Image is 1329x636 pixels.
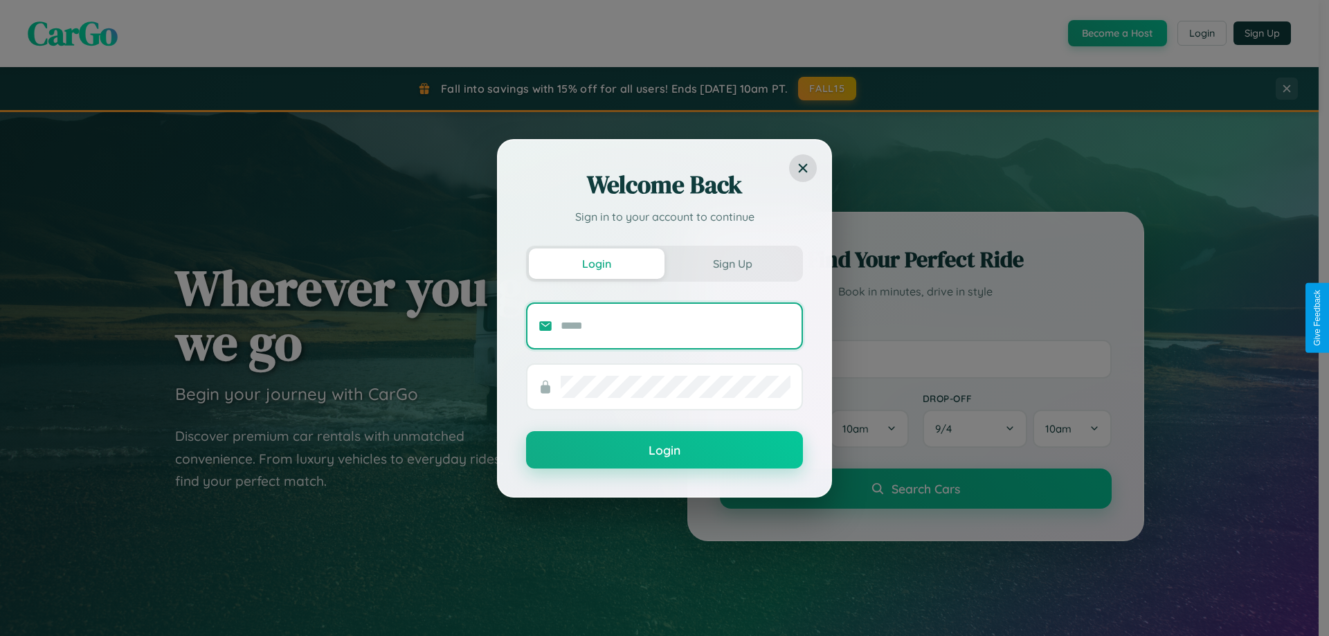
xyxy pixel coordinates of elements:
[526,168,803,201] h2: Welcome Back
[529,248,664,279] button: Login
[526,431,803,469] button: Login
[1312,290,1322,346] div: Give Feedback
[664,248,800,279] button: Sign Up
[526,208,803,225] p: Sign in to your account to continue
